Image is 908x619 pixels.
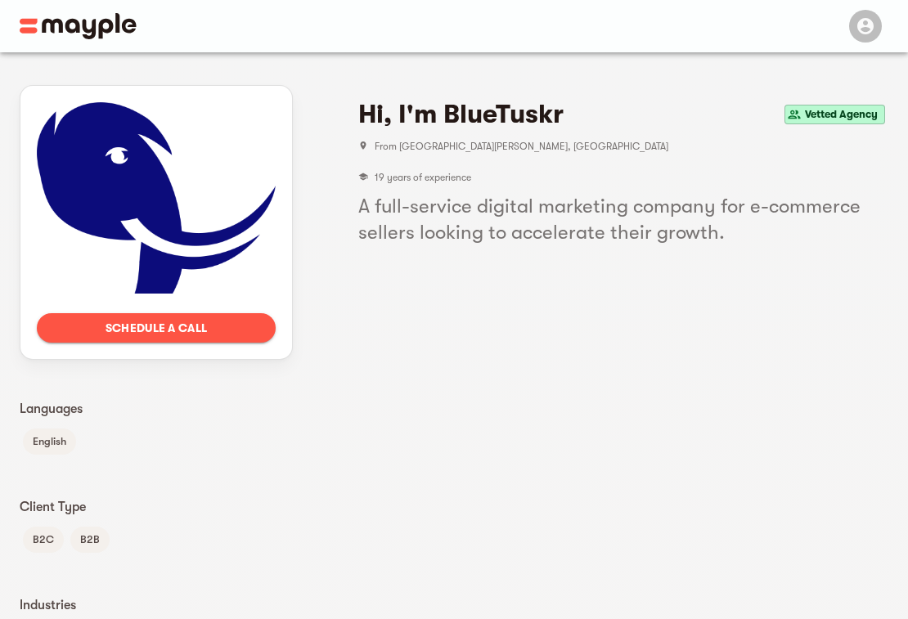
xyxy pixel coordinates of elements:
[37,313,276,343] button: Schedule a call
[23,530,64,549] span: B2C
[375,141,888,152] span: From [GEOGRAPHIC_DATA][PERSON_NAME], [GEOGRAPHIC_DATA]
[798,105,884,124] span: Vetted Agency
[358,98,564,131] h4: Hi, I'm BlueTuskr
[20,595,293,615] p: Industries
[23,432,76,451] span: English
[20,497,293,517] p: Client Type
[50,318,263,338] span: Schedule a call
[20,399,293,419] p: Languages
[70,530,110,549] span: B2B
[375,172,471,183] span: 19 years of experience
[839,18,888,31] span: Menu
[358,193,888,245] h5: A full-service digital marketing company for e-commerce sellers looking to accelerate their growth.
[20,13,137,39] img: Main logo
